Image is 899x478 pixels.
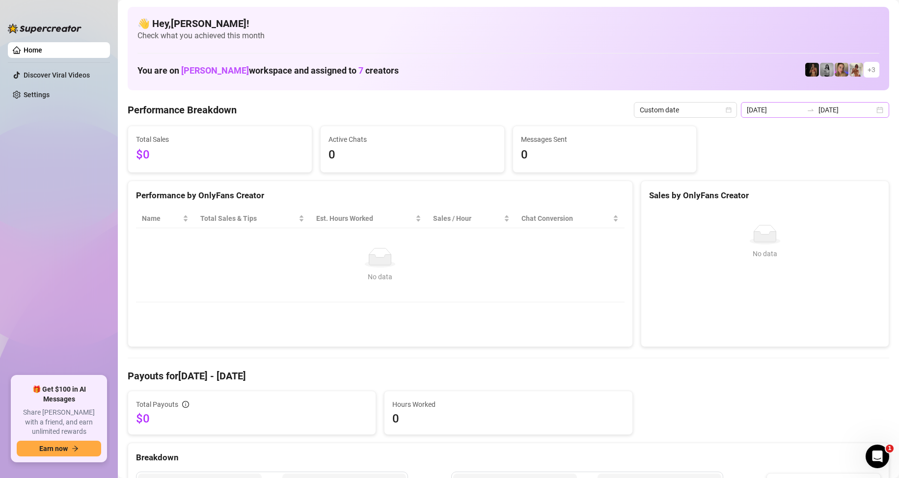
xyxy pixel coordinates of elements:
[136,189,625,202] div: Performance by OnlyFans Creator
[136,451,881,464] div: Breakdown
[136,146,304,164] span: $0
[194,209,310,228] th: Total Sales & Tips
[807,106,815,114] span: swap-right
[182,401,189,408] span: info-circle
[649,189,881,202] div: Sales by OnlyFans Creator
[835,63,848,77] img: Cherry
[866,445,889,468] iframe: Intercom live chat
[433,213,502,224] span: Sales / Hour
[24,71,90,79] a: Discover Viral Videos
[136,411,368,426] span: $0
[640,103,731,117] span: Custom date
[516,209,624,228] th: Chat Conversion
[137,30,879,41] span: Check what you achieved this month
[17,385,101,404] span: 🎁 Get $100 in AI Messages
[8,24,82,33] img: logo-BBDzfeDw.svg
[818,105,874,115] input: End date
[747,105,803,115] input: Start date
[868,64,875,75] span: + 3
[328,146,496,164] span: 0
[849,63,863,77] img: Green
[24,46,42,54] a: Home
[137,17,879,30] h4: 👋 Hey, [PERSON_NAME] !
[72,445,79,452] span: arrow-right
[726,107,732,113] span: calendar
[200,213,297,224] span: Total Sales & Tips
[146,271,615,282] div: No data
[136,399,178,410] span: Total Payouts
[805,63,819,77] img: D
[181,65,249,76] span: [PERSON_NAME]
[142,213,181,224] span: Name
[128,369,889,383] h4: Payouts for [DATE] - [DATE]
[427,209,516,228] th: Sales / Hour
[653,248,877,259] div: No data
[137,65,399,76] h1: You are on workspace and assigned to creators
[886,445,894,452] span: 1
[521,146,689,164] span: 0
[136,209,194,228] th: Name
[136,134,304,145] span: Total Sales
[358,65,363,76] span: 7
[328,134,496,145] span: Active Chats
[17,408,101,437] span: Share [PERSON_NAME] with a friend, and earn unlimited rewards
[128,103,237,117] h4: Performance Breakdown
[392,399,624,410] span: Hours Worked
[521,213,610,224] span: Chat Conversion
[24,91,50,99] a: Settings
[17,441,101,456] button: Earn nowarrow-right
[820,63,834,77] img: A
[392,411,624,426] span: 0
[807,106,815,114] span: to
[316,213,413,224] div: Est. Hours Worked
[39,445,68,452] span: Earn now
[521,134,689,145] span: Messages Sent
